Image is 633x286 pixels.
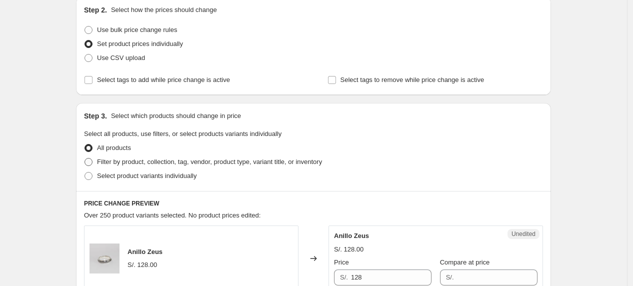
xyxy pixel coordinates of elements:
img: ANILLOZEUS_80x.jpg [89,243,119,273]
span: Select tags to remove while price change is active [340,76,484,83]
span: S/. 128.00 [127,261,157,268]
p: Select how the prices should change [111,5,217,15]
p: Select which products should change in price [111,111,241,121]
h6: PRICE CHANGE PREVIEW [84,199,543,207]
span: Use CSV upload [97,54,145,61]
span: Select product variants individually [97,172,196,179]
span: Select tags to add while price change is active [97,76,230,83]
span: Use bulk price change rules [97,26,177,33]
span: S/. [446,273,454,281]
span: Select all products, use filters, or select products variants individually [84,130,281,137]
span: Filter by product, collection, tag, vendor, product type, variant title, or inventory [97,158,322,165]
span: Price [334,258,349,266]
span: S/. 128.00 [334,245,363,253]
span: Set product prices individually [97,40,183,47]
span: Compare at price [440,258,490,266]
h2: Step 3. [84,111,107,121]
span: Unedited [511,230,535,238]
span: All products [97,144,131,151]
span: Anillo Zeus [127,248,162,255]
h2: Step 2. [84,5,107,15]
span: S/. [340,273,348,281]
span: Over 250 product variants selected. No product prices edited: [84,211,260,219]
span: Anillo Zeus [334,232,369,239]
